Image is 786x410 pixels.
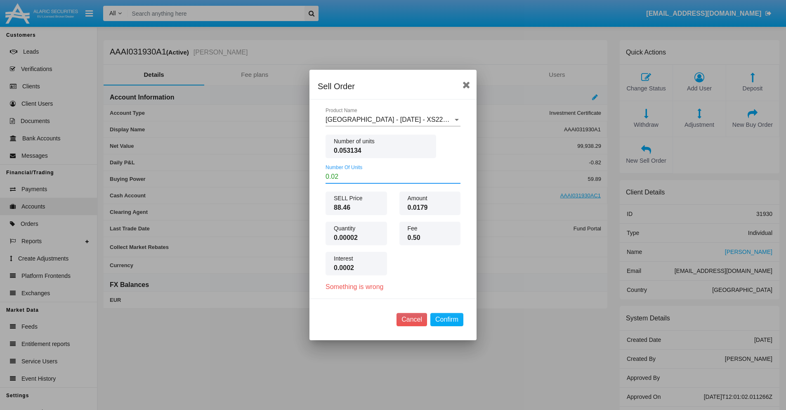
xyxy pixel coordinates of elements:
[334,146,428,156] span: 0.053134
[408,224,453,233] span: Fee
[430,313,463,326] button: Confirm
[334,254,379,263] span: Interest
[334,263,379,273] span: 0.0002
[408,233,453,243] span: 0.50
[326,282,460,292] div: Something is wrong
[408,194,453,203] span: Amount
[326,116,472,123] span: [GEOGRAPHIC_DATA] - [DATE] - XS2262211076
[334,224,379,233] span: Quantity
[334,194,379,203] span: SELL Price
[334,137,428,146] span: Number of units
[408,203,453,213] span: 0.0179
[334,203,379,213] span: 88.46
[318,80,468,93] div: Sell Order
[397,313,427,326] button: Cancel
[334,233,379,243] span: 0.00002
